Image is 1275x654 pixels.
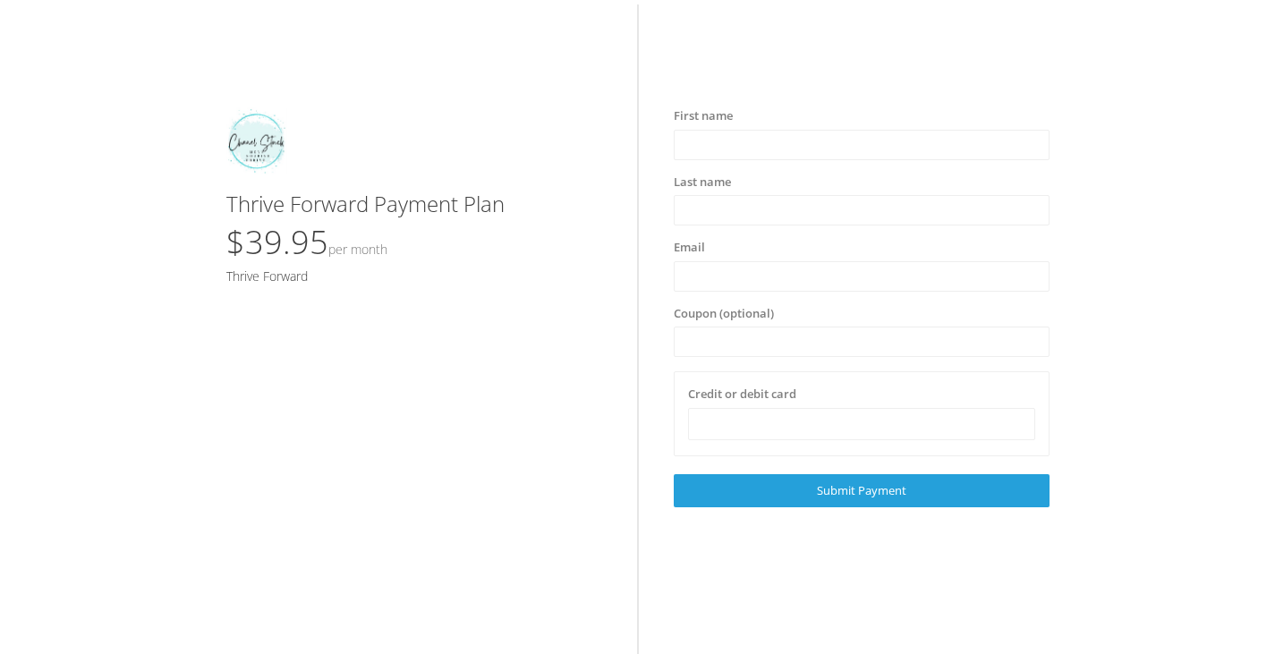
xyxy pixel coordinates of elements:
[674,174,731,191] label: Last name
[226,220,387,264] span: $39.95
[674,239,705,257] label: Email
[226,192,602,216] h3: Thrive Forward Payment Plan
[674,107,733,125] label: First name
[328,241,387,258] small: Per Month
[700,416,1024,431] iframe: Secure card payment input frame
[226,107,288,174] img: csl.jpg
[226,269,602,283] h5: Thrive Forward
[817,482,906,498] span: Submit Payment
[688,386,796,403] label: Credit or debit card
[674,474,1050,507] a: Submit Payment
[674,305,774,323] label: Coupon (optional)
